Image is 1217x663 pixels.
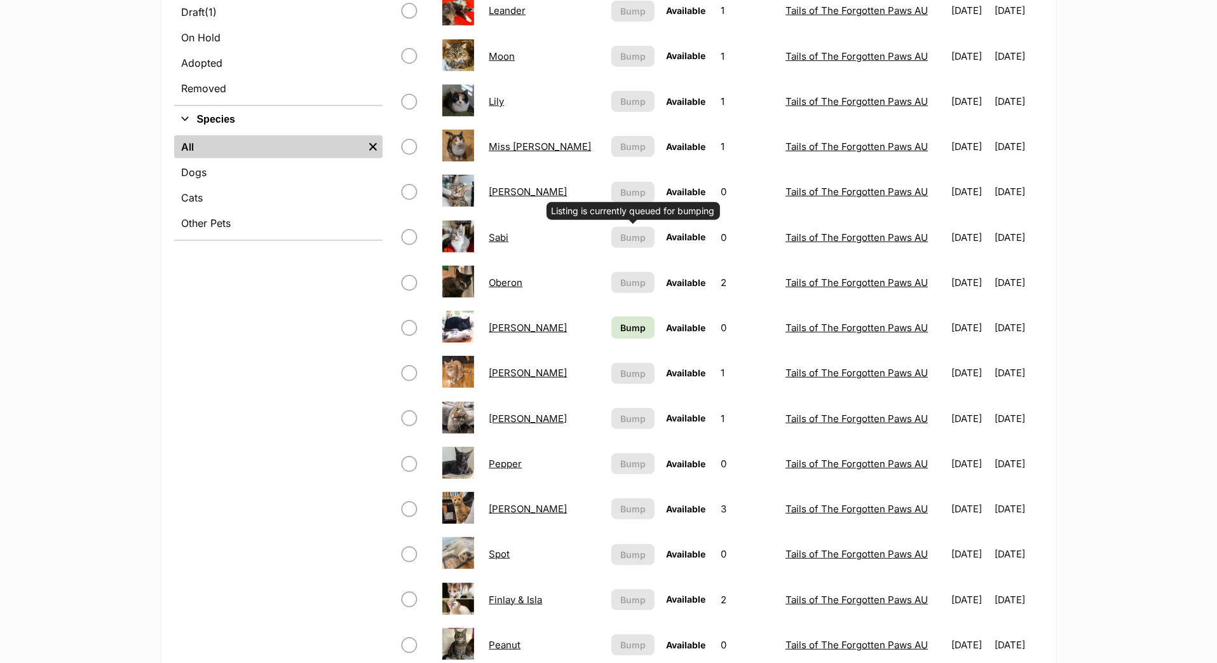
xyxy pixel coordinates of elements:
[174,111,383,128] button: Species
[489,322,567,334] a: [PERSON_NAME]
[552,205,715,217] div: Listing is currently queued for bumping
[620,50,646,63] span: Bump
[946,306,993,350] td: [DATE]
[174,1,383,24] a: Draft
[489,4,526,17] a: Leander
[174,212,383,235] a: Other Pets
[489,367,567,379] a: [PERSON_NAME]
[666,594,705,605] span: Available
[666,141,705,152] span: Available
[785,413,928,425] a: Tails of The Forgotten Paws AU
[620,276,646,289] span: Bump
[611,589,655,610] button: Bump
[489,277,522,289] a: Oberon
[666,639,705,650] span: Available
[716,351,779,395] td: 1
[946,397,993,441] td: [DATE]
[666,50,705,61] span: Available
[611,272,655,293] button: Bump
[620,638,646,652] span: Bump
[489,186,567,198] a: [PERSON_NAME]
[620,548,646,561] span: Bump
[666,322,705,333] span: Available
[620,95,646,108] span: Bump
[995,487,1042,531] td: [DATE]
[716,261,779,304] td: 2
[666,5,705,16] span: Available
[666,549,705,559] span: Available
[611,634,655,655] button: Bump
[666,277,705,288] span: Available
[946,215,993,259] td: [DATE]
[174,77,383,100] a: Removed
[620,502,646,516] span: Bump
[716,397,779,441] td: 1
[174,161,383,184] a: Dogs
[611,317,655,339] a: Bump
[946,578,993,622] td: [DATE]
[489,50,515,62] a: Moon
[785,277,928,289] a: Tails of The Forgotten Paws AU
[620,412,646,425] span: Bump
[489,413,567,425] a: [PERSON_NAME]
[611,1,655,22] button: Bump
[785,322,928,334] a: Tails of The Forgotten Paws AU
[946,532,993,576] td: [DATE]
[995,397,1042,441] td: [DATE]
[174,133,383,240] div: Species
[995,170,1042,214] td: [DATE]
[716,215,779,259] td: 0
[620,367,646,380] span: Bump
[174,51,383,74] a: Adopted
[716,170,779,214] td: 0
[785,594,928,606] a: Tails of The Forgotten Paws AU
[611,227,655,248] button: Bump
[620,457,646,470] span: Bump
[174,135,364,158] a: All
[785,503,928,515] a: Tails of The Forgotten Paws AU
[785,231,928,243] a: Tails of The Forgotten Paws AU
[716,125,779,168] td: 1
[995,532,1042,576] td: [DATE]
[995,79,1042,123] td: [DATE]
[611,453,655,474] button: Bump
[946,125,993,168] td: [DATE]
[620,321,646,334] span: Bump
[489,594,542,606] a: Finlay & Isla
[785,50,928,62] a: Tails of The Forgotten Paws AU
[489,639,520,651] a: Peanut
[785,140,928,153] a: Tails of The Forgotten Paws AU
[946,34,993,78] td: [DATE]
[489,503,567,515] a: [PERSON_NAME]
[716,34,779,78] td: 1
[785,639,928,651] a: Tails of The Forgotten Paws AU
[666,96,705,107] span: Available
[785,458,928,470] a: Tails of The Forgotten Paws AU
[785,95,928,107] a: Tails of The Forgotten Paws AU
[620,231,646,244] span: Bump
[364,135,383,158] a: Remove filter
[995,125,1042,168] td: [DATE]
[489,231,508,243] a: Sabi
[666,367,705,378] span: Available
[946,79,993,123] td: [DATE]
[666,413,705,423] span: Available
[666,231,705,242] span: Available
[995,306,1042,350] td: [DATE]
[489,140,591,153] a: Miss [PERSON_NAME]
[716,79,779,123] td: 1
[611,498,655,519] button: Bump
[716,442,779,486] td: 0
[611,363,655,384] button: Bump
[489,548,510,560] a: Spot
[666,503,705,514] span: Available
[666,458,705,469] span: Available
[716,306,779,350] td: 0
[995,442,1042,486] td: [DATE]
[611,408,655,429] button: Bump
[785,367,928,379] a: Tails of The Forgotten Paws AU
[995,578,1042,622] td: [DATE]
[205,4,217,20] span: (1)
[716,578,779,622] td: 2
[946,442,993,486] td: [DATE]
